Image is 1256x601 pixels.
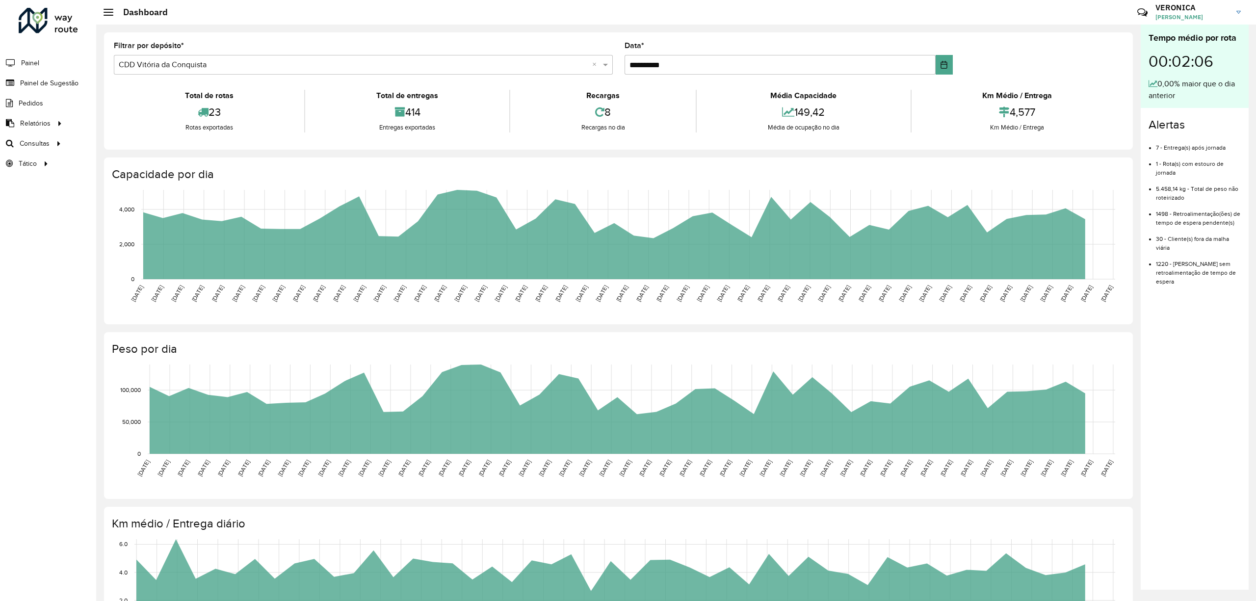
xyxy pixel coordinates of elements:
[271,284,286,303] text: [DATE]
[1132,2,1153,23] a: Contato Rápido
[914,90,1121,102] div: Km Médio / Entrega
[558,459,572,477] text: [DATE]
[20,138,50,149] span: Consultas
[337,459,351,477] text: [DATE]
[877,284,891,303] text: [DATE]
[251,284,265,303] text: [DATE]
[1149,31,1241,45] div: Tempo médio por rota
[1040,459,1054,477] text: [DATE]
[514,284,528,303] text: [DATE]
[257,459,271,477] text: [DATE]
[1059,284,1073,303] text: [DATE]
[779,459,793,477] text: [DATE]
[332,284,346,303] text: [DATE]
[959,459,973,477] text: [DATE]
[513,123,693,132] div: Recargas no dia
[437,459,451,477] text: [DATE]
[116,123,302,132] div: Rotas exportadas
[699,123,908,132] div: Média de ocupação no dia
[473,284,488,303] text: [DATE]
[979,459,994,477] text: [DATE]
[534,284,548,303] text: [DATE]
[433,284,447,303] text: [DATE]
[150,284,164,303] text: [DATE]
[859,459,873,477] text: [DATE]
[176,459,190,477] text: [DATE]
[1156,202,1241,227] li: 1498 - Retroalimentação(ões) de tempo de espera pendente(s)
[819,459,833,477] text: [DATE]
[312,284,326,303] text: [DATE]
[494,284,508,303] text: [DATE]
[799,459,813,477] text: [DATE]
[1156,227,1241,252] li: 30 - Cliente(s) fora da malha viária
[678,459,692,477] text: [DATE]
[1099,459,1114,477] text: [DATE]
[119,541,128,548] text: 6.0
[137,450,141,457] text: 0
[130,284,144,303] text: [DATE]
[20,78,78,88] span: Painel de Sugestão
[196,459,210,477] text: [DATE]
[21,58,39,68] span: Painel
[317,459,331,477] text: [DATE]
[392,284,407,303] text: [DATE]
[518,459,532,477] text: [DATE]
[513,90,693,102] div: Recargas
[718,459,733,477] text: [DATE]
[497,459,512,477] text: [DATE]
[914,102,1121,123] div: 4,577
[277,459,291,477] text: [DATE]
[999,459,1014,477] text: [DATE]
[716,284,730,303] text: [DATE]
[112,342,1123,356] h4: Peso por dia
[676,284,690,303] text: [DATE]
[1149,118,1241,132] h4: Alertas
[625,40,644,52] label: Data
[119,569,128,575] text: 4.0
[817,284,831,303] text: [DATE]
[131,276,134,282] text: 0
[1155,3,1229,12] h3: VERONICA
[19,158,37,169] span: Tático
[1060,459,1074,477] text: [DATE]
[20,118,51,129] span: Relatórios
[699,102,908,123] div: 149,42
[1079,459,1094,477] text: [DATE]
[839,459,853,477] text: [DATE]
[170,284,184,303] text: [DATE]
[1099,284,1114,303] text: [DATE]
[113,7,168,18] h2: Dashboard
[615,284,629,303] text: [DATE]
[618,459,632,477] text: [DATE]
[352,284,366,303] text: [DATE]
[308,90,506,102] div: Total de entregas
[116,90,302,102] div: Total de rotas
[776,284,790,303] text: [DATE]
[898,284,912,303] text: [DATE]
[1155,13,1229,22] span: [PERSON_NAME]
[938,284,952,303] text: [DATE]
[578,459,592,477] text: [DATE]
[210,284,225,303] text: [DATE]
[216,459,231,477] text: [DATE]
[857,284,871,303] text: [DATE]
[112,167,1123,182] h4: Capacidade por dia
[592,59,601,71] span: Clear all
[156,459,170,477] text: [DATE]
[1019,284,1033,303] text: [DATE]
[939,459,953,477] text: [DATE]
[696,284,710,303] text: [DATE]
[308,123,506,132] div: Entregas exportadas
[899,459,913,477] text: [DATE]
[699,90,908,102] div: Média Capacidade
[538,459,552,477] text: [DATE]
[1156,136,1241,152] li: 7 - Entrega(s) após jornada
[1039,284,1053,303] text: [DATE]
[1020,459,1034,477] text: [DATE]
[291,284,306,303] text: [DATE]
[114,40,184,52] label: Filtrar por depósito
[513,102,693,123] div: 8
[756,284,770,303] text: [DATE]
[698,459,712,477] text: [DATE]
[575,284,589,303] text: [DATE]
